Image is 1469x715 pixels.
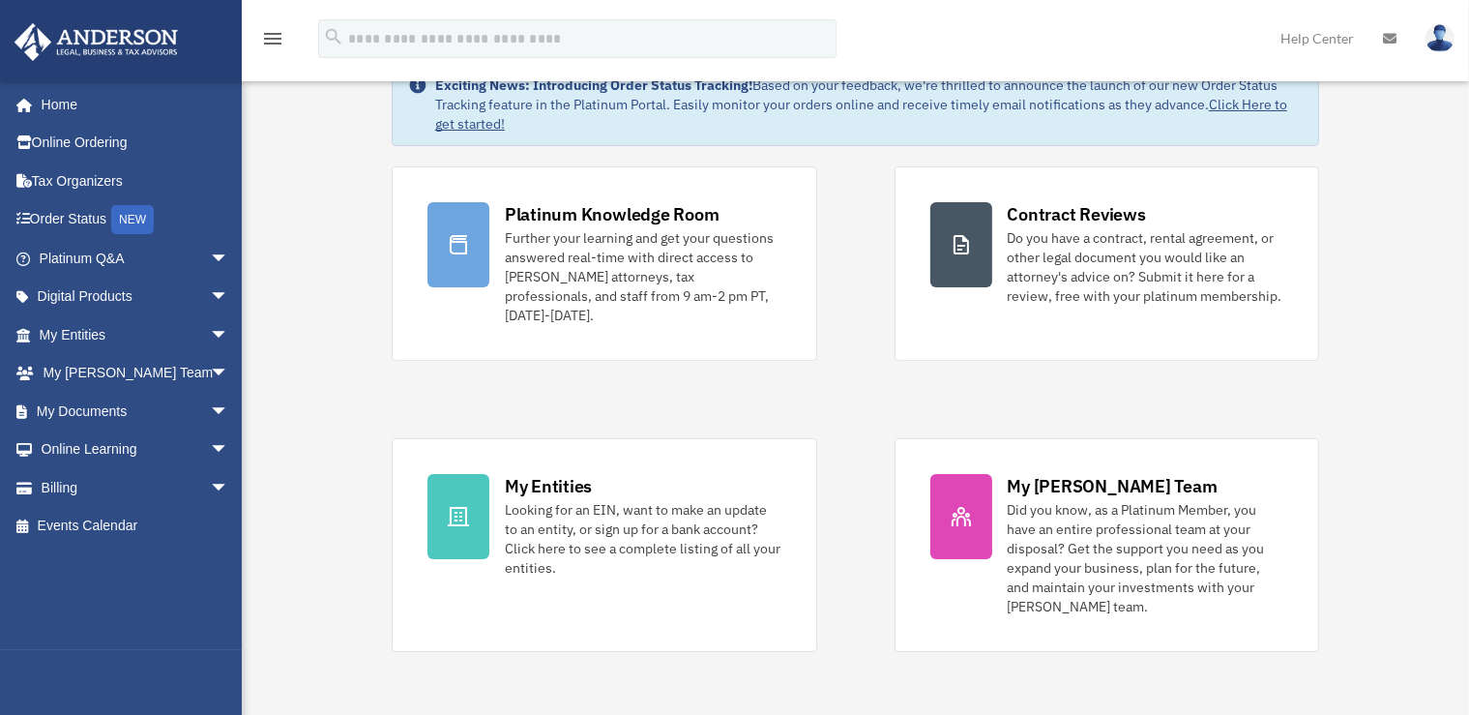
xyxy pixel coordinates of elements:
[1425,24,1454,52] img: User Pic
[505,500,781,578] div: Looking for an EIN, want to make an update to an entity, or sign up for a bank account? Click her...
[1008,228,1284,306] div: Do you have a contract, rental agreement, or other legal document you would like an attorney's ad...
[14,315,258,354] a: My Entitiesarrow_drop_down
[14,468,258,507] a: Billingarrow_drop_down
[1008,500,1284,616] div: Did you know, as a Platinum Member, you have an entire professional team at your disposal? Get th...
[435,75,1303,134] div: Based on your feedback, we're thrilled to announce the launch of our new Order Status Tracking fe...
[14,200,258,240] a: Order StatusNEW
[210,354,249,394] span: arrow_drop_down
[392,438,817,652] a: My Entities Looking for an EIN, want to make an update to an entity, or sign up for a bank accoun...
[505,228,781,325] div: Further your learning and get your questions answered real-time with direct access to [PERSON_NAM...
[895,438,1320,652] a: My [PERSON_NAME] Team Did you know, as a Platinum Member, you have an entire professional team at...
[210,431,249,470] span: arrow_drop_down
[14,507,258,546] a: Events Calendar
[210,278,249,317] span: arrow_drop_down
[505,474,592,498] div: My Entities
[9,23,184,61] img: Anderson Advisors Platinum Portal
[392,166,817,361] a: Platinum Knowledge Room Further your learning and get your questions answered real-time with dire...
[261,27,284,50] i: menu
[14,124,258,163] a: Online Ordering
[505,202,720,226] div: Platinum Knowledge Room
[14,278,258,316] a: Digital Productsarrow_drop_down
[261,34,284,50] a: menu
[14,162,258,200] a: Tax Organizers
[1008,474,1218,498] div: My [PERSON_NAME] Team
[210,468,249,508] span: arrow_drop_down
[210,392,249,432] span: arrow_drop_down
[14,354,258,393] a: My [PERSON_NAME] Teamarrow_drop_down
[895,166,1320,361] a: Contract Reviews Do you have a contract, rental agreement, or other legal document you would like...
[435,96,1287,133] a: Click Here to get started!
[323,26,344,47] i: search
[14,392,258,431] a: My Documentsarrow_drop_down
[210,239,249,279] span: arrow_drop_down
[435,76,752,94] strong: Exciting News: Introducing Order Status Tracking!
[1008,202,1146,226] div: Contract Reviews
[111,205,154,234] div: NEW
[210,315,249,355] span: arrow_drop_down
[14,85,249,124] a: Home
[14,239,258,278] a: Platinum Q&Aarrow_drop_down
[14,431,258,469] a: Online Learningarrow_drop_down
